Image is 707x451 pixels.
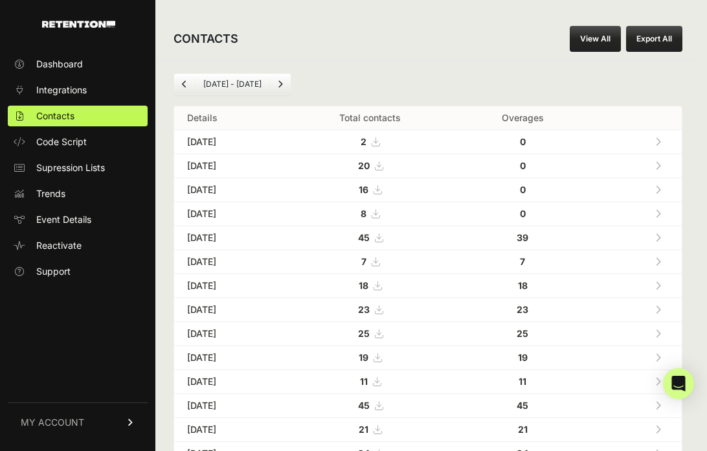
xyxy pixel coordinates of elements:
a: 45 [358,400,383,411]
a: Reactivate [8,235,148,256]
a: Contacts [8,106,148,126]
a: View All [570,26,621,52]
strong: 21 [518,424,528,435]
strong: 8 [361,208,366,219]
strong: 0 [520,160,526,171]
strong: 25 [517,328,528,339]
a: 23 [358,304,383,315]
strong: 39 [517,232,528,243]
th: Details [174,106,285,130]
strong: 11 [360,376,368,387]
strong: 2 [361,136,366,147]
span: Code Script [36,135,87,148]
a: 8 [361,208,379,219]
a: MY ACCOUNT [8,402,148,442]
div: Open Intercom Messenger [663,368,694,399]
span: Integrations [36,84,87,97]
span: MY ACCOUNT [21,416,84,429]
a: 7 [361,256,379,267]
a: Next [270,74,291,95]
strong: 25 [358,328,370,339]
strong: 19 [359,352,368,363]
td: [DATE] [174,274,285,298]
strong: 0 [520,136,526,147]
strong: 0 [520,208,526,219]
strong: 23 [517,304,528,315]
li: [DATE] - [DATE] [195,79,269,89]
th: Overages [456,106,589,130]
td: [DATE] [174,226,285,250]
a: Event Details [8,209,148,230]
strong: 45 [358,232,370,243]
td: [DATE] [174,154,285,178]
a: 2 [361,136,379,147]
strong: 23 [358,304,370,315]
a: 21 [359,424,381,435]
img: Retention.com [42,21,115,28]
td: [DATE] [174,394,285,418]
a: Supression Lists [8,157,148,178]
td: [DATE] [174,370,285,394]
span: Contacts [36,110,74,122]
a: 45 [358,232,383,243]
a: 19 [359,352,381,363]
strong: 21 [359,424,368,435]
span: Trends [36,187,65,200]
td: [DATE] [174,298,285,322]
strong: 11 [519,376,526,387]
span: Support [36,265,71,278]
a: 18 [359,280,381,291]
td: [DATE] [174,346,285,370]
span: Reactivate [36,239,82,252]
strong: 18 [518,280,528,291]
a: 20 [358,160,383,171]
a: Support [8,261,148,282]
strong: 18 [359,280,368,291]
td: [DATE] [174,418,285,442]
a: 16 [359,184,381,195]
strong: 19 [518,352,528,363]
td: [DATE] [174,130,285,154]
td: [DATE] [174,202,285,226]
a: 25 [358,328,383,339]
a: Integrations [8,80,148,100]
td: [DATE] [174,250,285,274]
a: 11 [360,376,381,387]
span: Event Details [36,213,91,226]
strong: 7 [520,256,525,267]
strong: 45 [358,400,370,411]
td: [DATE] [174,178,285,202]
strong: 7 [361,256,366,267]
h2: CONTACTS [174,30,238,48]
a: Trends [8,183,148,204]
span: Dashboard [36,58,83,71]
a: Previous [174,74,195,95]
a: Code Script [8,132,148,152]
a: Dashboard [8,54,148,75]
strong: 16 [359,184,368,195]
strong: 20 [358,160,370,171]
button: Export All [626,26,682,52]
strong: 0 [520,184,526,195]
span: Supression Lists [36,161,105,174]
td: [DATE] [174,322,285,346]
th: Total contacts [285,106,456,130]
strong: 45 [517,400,528,411]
